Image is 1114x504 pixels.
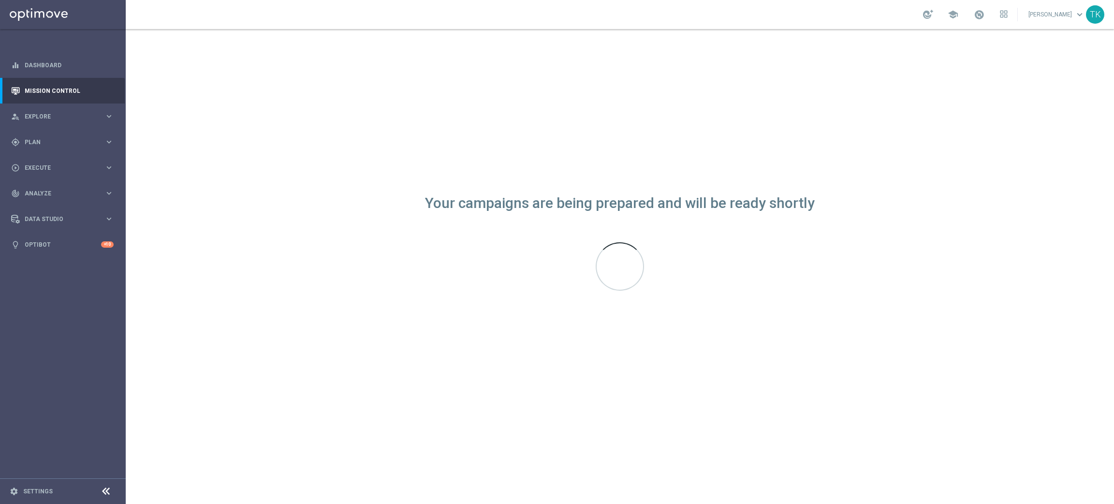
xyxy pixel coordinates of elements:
[104,112,114,121] i: keyboard_arrow_right
[11,138,20,147] i: gps_fixed
[11,87,114,95] button: Mission Control
[948,9,958,20] span: school
[11,113,114,120] button: person_search Explore keyboard_arrow_right
[25,216,104,222] span: Data Studio
[11,138,114,146] button: gps_fixed Plan keyboard_arrow_right
[104,163,114,172] i: keyboard_arrow_right
[104,137,114,147] i: keyboard_arrow_right
[25,191,104,196] span: Analyze
[1086,5,1104,24] div: TK
[11,241,114,249] button: lightbulb Optibot +10
[25,114,104,119] span: Explore
[11,164,114,172] button: play_circle_outline Execute keyboard_arrow_right
[1074,9,1085,20] span: keyboard_arrow_down
[25,165,104,171] span: Execute
[11,189,104,198] div: Analyze
[101,241,114,248] div: +10
[11,163,104,172] div: Execute
[25,232,101,257] a: Optibot
[104,214,114,223] i: keyboard_arrow_right
[23,489,53,494] a: Settings
[11,215,104,223] div: Data Studio
[11,61,114,69] button: equalizer Dashboard
[11,163,20,172] i: play_circle_outline
[11,189,20,198] i: track_changes
[11,138,104,147] div: Plan
[11,240,20,249] i: lightbulb
[25,139,104,145] span: Plan
[425,199,815,208] div: Your campaigns are being prepared and will be ready shortly
[11,215,114,223] button: Data Studio keyboard_arrow_right
[11,61,20,70] i: equalizer
[25,78,114,104] a: Mission Control
[1027,7,1086,22] a: [PERSON_NAME]keyboard_arrow_down
[11,112,104,121] div: Explore
[11,232,114,257] div: Optibot
[104,189,114,198] i: keyboard_arrow_right
[11,52,114,78] div: Dashboard
[10,487,18,496] i: settings
[25,52,114,78] a: Dashboard
[11,190,114,197] button: track_changes Analyze keyboard_arrow_right
[11,78,114,104] div: Mission Control
[11,112,20,121] i: person_search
